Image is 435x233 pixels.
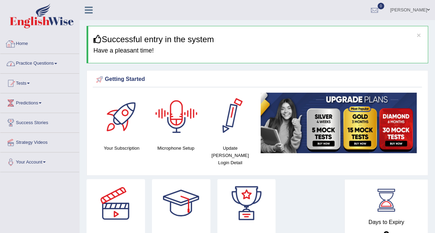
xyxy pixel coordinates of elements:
h3: Successful entry in the system [93,35,423,44]
a: Tests [0,74,79,91]
h4: Microphone Setup [152,145,200,152]
h4: Your Subscription [98,145,145,152]
img: small5.jpg [261,93,417,153]
h4: Have a pleasant time! [93,47,423,54]
a: Predictions [0,93,79,111]
span: 0 [378,3,384,9]
a: Home [0,34,79,52]
a: Success Stories [0,113,79,130]
a: Your Account [0,152,79,170]
button: × [417,31,421,39]
div: Getting Started [94,74,420,85]
a: Practice Questions [0,54,79,71]
h4: Update [PERSON_NAME] Login Detail [207,145,254,166]
a: Strategy Videos [0,133,79,150]
h4: Days to Expiry [352,219,420,225]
